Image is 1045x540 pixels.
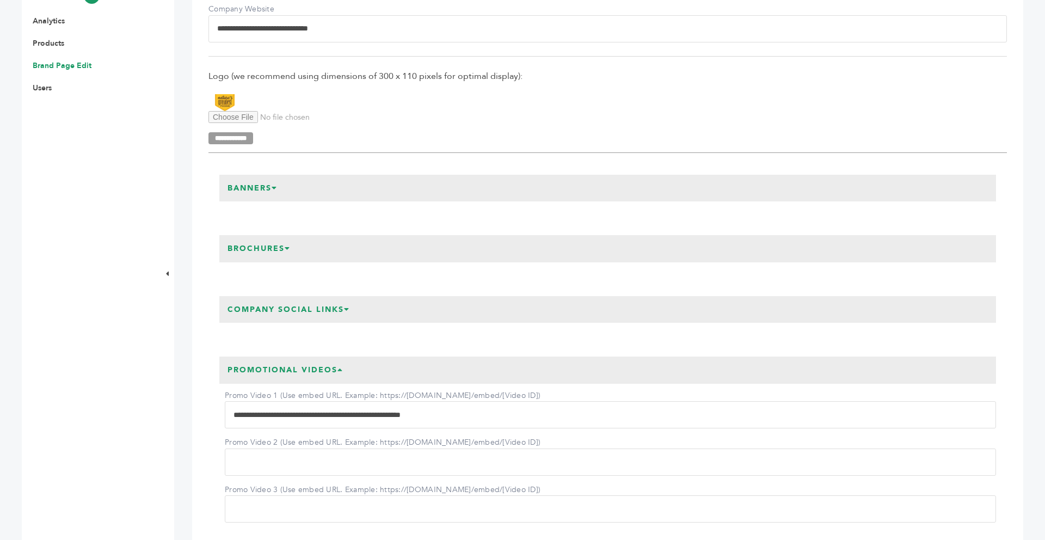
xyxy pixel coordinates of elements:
a: Products [33,38,64,48]
span: Logo (we recommend using dimensions of 300 x 110 pixels for optimal display): [208,70,1007,82]
label: Promo Video 3 (Use embed URL. Example: https://[DOMAIN_NAME]/embed/[Video ID]) [225,484,540,495]
h3: Company Social Links [219,296,358,323]
label: Promo Video 1 (Use embed URL. Example: https://[DOMAIN_NAME]/embed/[Video ID]) [225,390,540,401]
label: Company Website [208,4,285,15]
a: Users [33,83,52,93]
h3: Brochures [219,235,299,262]
img: Greenfield Products [208,94,241,111]
a: Analytics [33,16,65,26]
a: Brand Page Edit [33,60,91,71]
h3: Banners [219,175,286,202]
h3: Promotional Videos [219,357,352,384]
label: Promo Video 2 (Use embed URL. Example: https://[DOMAIN_NAME]/embed/[Video ID]) [225,437,540,448]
